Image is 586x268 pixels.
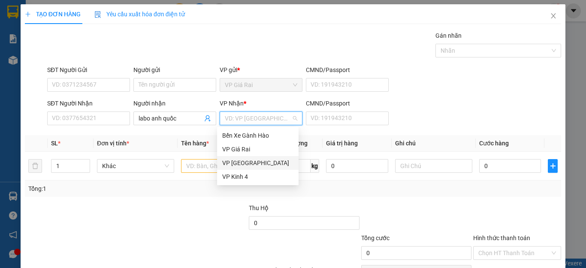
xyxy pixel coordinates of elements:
label: Gán nhãn [435,32,462,39]
span: plus [548,163,557,169]
button: delete [28,159,42,173]
input: Ghi Chú [395,159,472,173]
span: VP Giá Rai [225,78,297,91]
span: SL [51,140,58,147]
span: Yêu cầu xuất hóa đơn điện tử [94,11,185,18]
div: SĐT Người Nhận [47,99,130,108]
span: Tên hàng [181,140,209,147]
b: TRÍ NHÂN [49,6,93,16]
th: Ghi chú [392,135,476,152]
div: CMND/Passport [306,65,389,75]
span: Thu Hộ [249,205,269,211]
img: icon [94,11,101,18]
div: SĐT Người Gửi [47,65,130,75]
div: VP Giá Rai [217,142,299,156]
div: Người gửi [133,65,216,75]
button: Close [541,4,565,28]
div: VP Kinh 4 [217,170,299,184]
span: plus [25,11,31,17]
li: [STREET_ADDRESS][PERSON_NAME] [4,19,163,40]
span: VP Nhận [220,100,244,107]
div: VP Giá Rai [222,145,293,154]
button: plus [548,159,558,173]
span: kg [311,159,319,173]
span: TẠO ĐƠN HÀNG [25,11,81,18]
span: close [550,12,557,19]
input: VD: Bàn, Ghế [181,159,258,173]
span: phone [49,42,56,49]
input: 0 [326,159,388,173]
div: VP [GEOGRAPHIC_DATA] [222,158,293,168]
div: VP Kinh 4 [222,172,293,181]
div: Bến Xe Gành Hào [217,129,299,142]
span: Tổng cước [361,235,390,241]
li: 0983 44 7777 [4,40,163,51]
span: Đơn vị tính [97,140,129,147]
b: GỬI : VP Giá Rai [4,64,88,78]
div: VP Sài Gòn [217,156,299,170]
div: Bến Xe Gành Hào [222,131,293,140]
span: user-add [204,115,211,122]
div: Người nhận [133,99,216,108]
span: Giá trị hàng [326,140,358,147]
div: Tổng: 1 [28,184,227,193]
label: Hình thức thanh toán [473,235,530,241]
span: Cước hàng [479,140,509,147]
span: Khác [102,160,169,172]
div: CMND/Passport [306,99,389,108]
span: environment [49,21,56,27]
div: VP gửi [220,65,302,75]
